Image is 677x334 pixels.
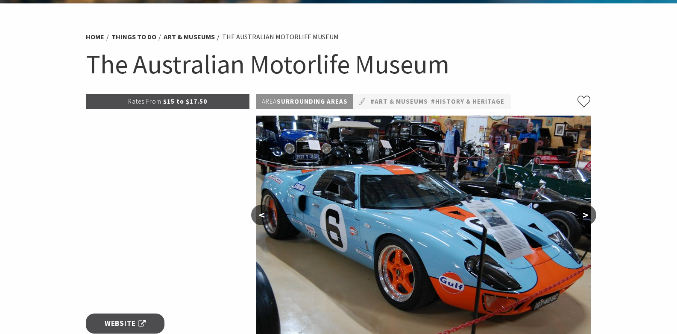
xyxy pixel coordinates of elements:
span: Rates From: [128,97,163,105]
button: < [251,205,273,225]
span: Website [105,318,146,329]
p: Surrounding Areas [256,94,353,109]
a: Website [86,314,165,334]
h1: The Australian Motorlife Museum [86,47,592,81]
a: #Art & Museums [370,96,428,107]
a: Art & Museums [164,32,215,41]
p: $15 to $17.50 [86,94,250,109]
span: Area [262,97,277,105]
li: The Australian Motorlife Museum [222,32,339,43]
a: Things To Do [111,32,156,41]
a: #History & Heritage [431,96,504,107]
a: Home [86,32,104,41]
